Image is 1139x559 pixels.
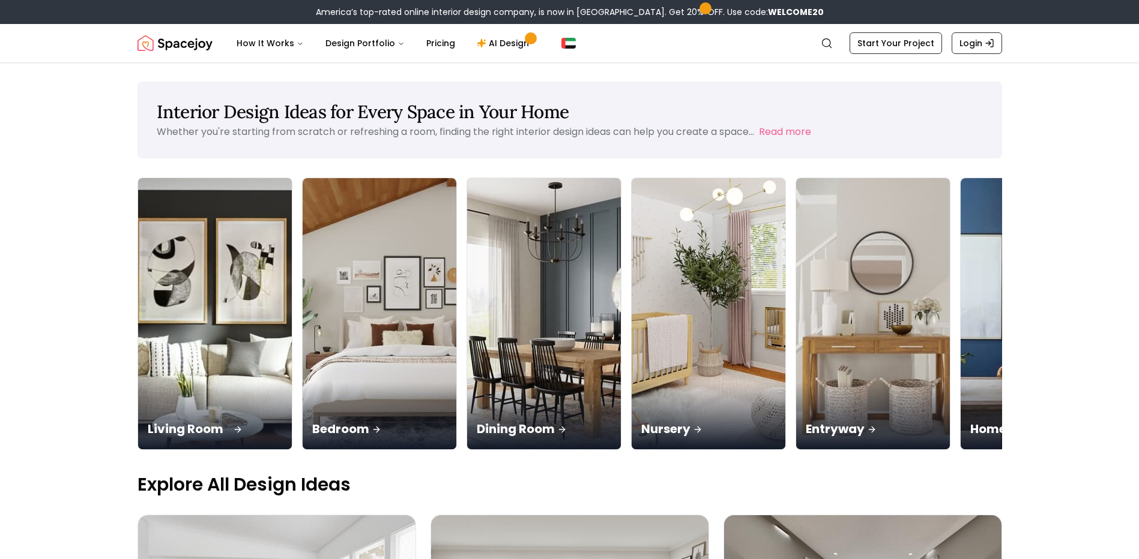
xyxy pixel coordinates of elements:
[137,24,1002,62] nav: Global
[417,31,465,55] a: Pricing
[137,31,213,55] a: Spacejoy
[631,178,786,450] a: NurseryNursery
[960,178,1115,450] a: Home OfficeHome Office
[796,178,950,449] img: Entryway
[796,178,950,450] a: EntrywayEntryway
[467,178,621,449] img: Dining Room
[477,420,611,437] p: Dining Room
[316,31,414,55] button: Design Portfolio
[137,474,1002,495] p: Explore All Design Ideas
[641,420,776,437] p: Nursery
[303,178,456,449] img: Bedroom
[148,420,282,437] p: Living Room
[467,31,542,55] a: AI Design
[312,420,447,437] p: Bedroom
[157,125,754,139] p: Whether you're starting from scratch or refreshing a room, finding the right interior design idea...
[961,178,1114,449] img: Home Office
[134,172,295,456] img: Living Room
[561,38,576,48] img: Dubai
[227,31,313,55] button: How It Works
[467,178,621,450] a: Dining RoomDining Room
[806,420,940,437] p: Entryway
[316,6,824,18] div: America’s top-rated online interior design company, is now in [GEOGRAPHIC_DATA]. Get 20% OFF. Use...
[227,31,542,55] nav: Main
[759,125,811,139] button: Read more
[632,178,785,449] img: Nursery
[302,178,457,450] a: BedroomBedroom
[952,32,1002,54] a: Login
[850,32,942,54] a: Start Your Project
[137,178,292,450] a: Living RoomLiving Room
[768,6,824,18] strong: WELCOME20
[970,420,1105,437] p: Home Office
[137,31,213,55] img: Spacejoy Logo
[157,101,983,122] h1: Interior Design Ideas for Every Space in Your Home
